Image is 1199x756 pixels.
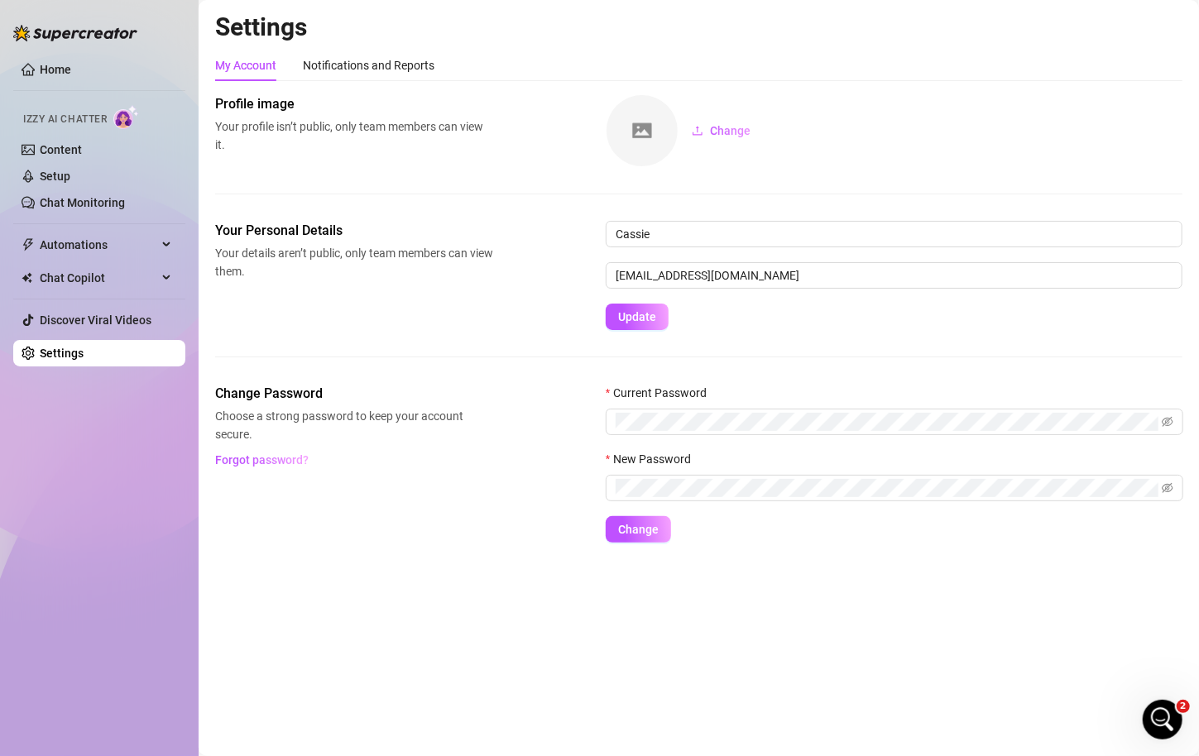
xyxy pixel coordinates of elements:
span: Izzy AI Chatter [23,112,107,127]
button: Forgot password? [215,447,309,473]
span: Chat Copilot [40,265,157,291]
a: Content [40,143,82,156]
span: Choose a strong password to keep your account secure. [215,407,493,443]
button: Change [606,516,671,543]
span: Update [618,310,656,323]
a: Chat Monitoring [40,196,125,209]
span: eye-invisible [1162,416,1173,428]
button: Update [606,304,669,330]
span: thunderbolt [22,238,35,251]
span: Your details aren’t public, only team members can view them. [215,244,493,280]
span: Profile image [215,94,493,114]
img: Chat Copilot [22,272,32,284]
span: upload [692,125,703,136]
span: Change Password [215,384,493,404]
h2: Settings [215,12,1182,43]
input: Current Password [616,413,1158,431]
span: Change [618,523,659,536]
img: AI Chatter [113,105,139,129]
span: Your Personal Details [215,221,493,241]
a: Settings [40,347,84,360]
input: New Password [616,479,1158,497]
iframe: Intercom live chat [1143,700,1182,739]
div: Notifications and Reports [303,56,434,74]
div: My Account [215,56,276,74]
label: New Password [606,450,702,468]
button: Change [679,117,764,144]
a: Setup [40,170,70,183]
img: square-placeholder.png [607,95,678,166]
input: Enter name [606,221,1182,247]
a: Home [40,63,71,76]
span: Your profile isn’t public, only team members can view it. [215,117,493,154]
span: Forgot password? [216,453,309,467]
span: eye-invisible [1162,482,1173,494]
img: logo-BBDzfeDw.svg [13,25,137,41]
span: 2 [1177,700,1190,713]
span: Change [710,124,751,137]
input: Enter new email [606,262,1182,289]
a: Discover Viral Videos [40,313,151,327]
span: Automations [40,232,157,258]
label: Current Password [606,384,717,402]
